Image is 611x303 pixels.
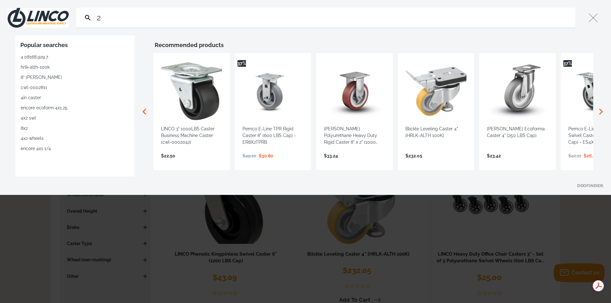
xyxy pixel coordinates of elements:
[20,62,129,72] button: Select suggestion: hrlk-alth-100k
[21,145,51,152] span: encore 4x1 1/4
[20,93,129,103] button: Select suggestion: 4in caster
[20,143,129,154] div: Suggestion: encore 4x1 1/4
[20,133,129,143] div: Suggestion: 4x2 wheels
[20,103,129,113] button: Select suggestion: encore ecoform 4x1.25
[594,105,607,118] svg: Scroll right
[20,82,129,93] div: Suggestion: cwl-0002811
[583,8,603,28] button: Close
[21,74,62,81] span: 8” [PERSON_NAME]
[21,115,36,121] span: 4x2 swl
[155,41,603,49] div: Recommended products
[95,8,573,28] input: Search…
[20,52,129,62] button: Select suggestion: 4.08168.929.7
[20,133,129,143] button: Select suggestion: 4x2 wheels
[21,94,41,101] span: 4in caster
[20,62,129,72] div: Suggestion: hrlk-alth-100k
[20,72,129,82] div: Suggestion: 8” caston
[20,93,129,103] div: Suggestion: 4in caster
[20,82,129,93] button: Select suggestion: cwl-0002811
[138,105,151,118] svg: Scroll left
[20,72,129,82] button: Select suggestion: 8” caston
[20,52,129,62] div: Suggestion: 4.08168.929.7
[20,41,129,49] div: Popular searches
[20,143,129,154] button: Select suggestion: encore 4x1 1/4
[21,54,48,60] span: 4.08168.929.7
[21,135,44,142] span: 4x2 wheels
[21,105,67,111] span: encore ecoform 4x1.25
[20,113,129,123] div: Suggestion: 4x2 swl
[21,84,47,91] span: cwl-0002811
[20,103,129,113] div: Suggestion: encore ecoform 4x1.25
[21,125,28,132] span: 8x2
[84,14,92,22] svg: Search
[8,8,69,28] img: Close
[577,184,603,187] a: Doofinder home page
[21,64,50,71] span: hrlk-alth-100k
[20,113,129,123] button: Select suggestion: 4x2 swl
[20,123,129,133] div: Suggestion: 8x2
[20,123,129,133] button: Select suggestion: 8x2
